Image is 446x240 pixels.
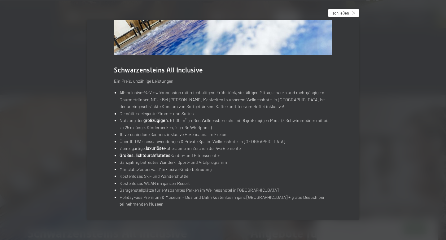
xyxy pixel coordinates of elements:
li: All-inclusive-¾-Verwöhnpension mit reichhaltigem Frühstück, vielfältigen Mittagssnacks und mehrgä... [120,89,332,110]
li: Kardio- und Fitnesscenter [120,152,332,159]
li: Ganzjährig betreutes Wander-, Sport- und Vitalprogramm [120,159,332,166]
p: Ein Preis, unzählige Leistungen [114,78,332,85]
strong: Großes, lichtdurchflutetes [120,153,170,158]
li: 7 einzigartige, Ruheräume im Zeichen der 4-5 Elemente [120,145,332,152]
li: Nutzung des , 5.000 m² großen Wellnessbereichs mit 6 großzügigen Pools (3 Schwimmbäder mit bis zu... [120,117,332,131]
li: Kostenloses Ski- und Wandershuttle [120,173,332,180]
strong: großzügigen [143,118,168,123]
li: Über 100 Wellnessanwendungen & Private Spa im Wellnesshotel in [GEOGRAPHIC_DATA] [120,138,332,145]
li: 10 verschiedene Saunen, inklusive Hexensauna im Freien [120,131,332,138]
li: Garagenstellplätze für entspanntes Parken im Wellnesshotel in [GEOGRAPHIC_DATA] [120,187,332,194]
li: Kostenloses WLAN im ganzen Resort [120,180,332,187]
li: HolidayPass Premium & Museum – Bus und Bahn kostenlos in ganz [GEOGRAPHIC_DATA] + gratis Besuch b... [120,194,332,208]
strong: luxuriöse [146,146,164,151]
span: Schwarzensteins All Inclusive [114,66,203,74]
li: Miniclub „Zauberwald“ inklusive Kinderbetreuung [120,166,332,173]
li: Gemütlich-elegante Zimmer und Suiten [120,110,332,117]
